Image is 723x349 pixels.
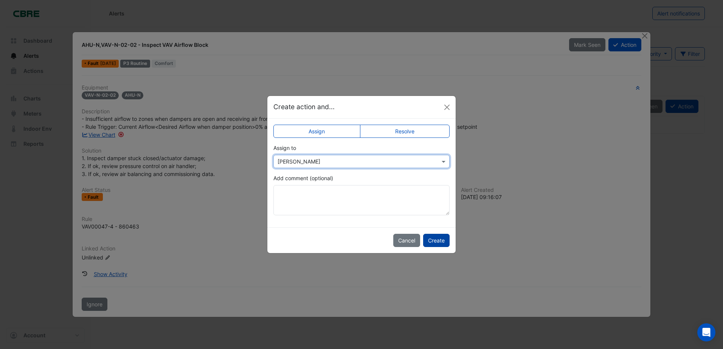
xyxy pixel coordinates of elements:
[423,234,450,247] button: Create
[273,174,333,182] label: Add comment (optional)
[273,144,296,152] label: Assign to
[273,102,335,112] h5: Create action and...
[441,102,453,113] button: Close
[273,125,360,138] label: Assign
[393,234,420,247] button: Cancel
[360,125,450,138] label: Resolve
[697,323,715,341] div: Open Intercom Messenger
